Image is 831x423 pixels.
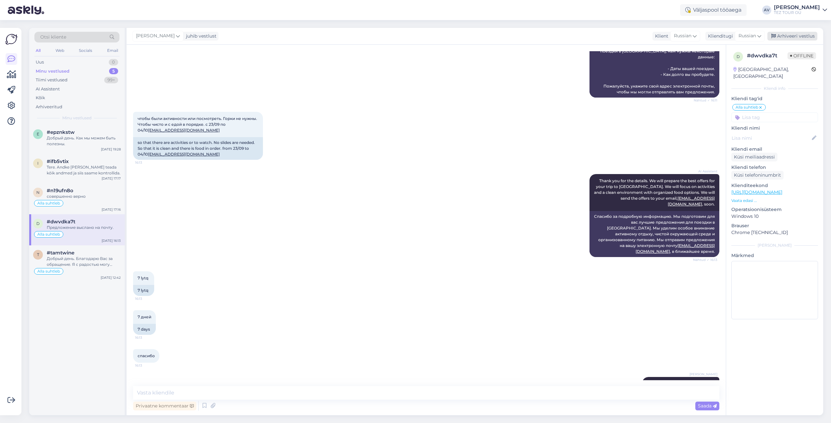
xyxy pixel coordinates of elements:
[135,363,159,368] span: 16:13
[693,257,717,262] span: Nähtud ✓ 16:13
[731,206,818,213] p: Operatsioonisüsteem
[731,242,818,248] div: [PERSON_NAME]
[183,33,217,40] div: juhib vestlust
[37,161,39,166] span: i
[37,252,39,257] span: t
[54,46,66,55] div: Web
[138,353,155,358] span: спасибо
[106,46,119,55] div: Email
[47,250,74,256] span: #tamtwine
[136,32,175,40] span: [PERSON_NAME]
[774,10,820,15] div: TEZ TOUR OÜ
[731,229,818,236] p: Chrome [TECHNICAL_ID]
[104,77,118,83] div: 99+
[731,146,818,153] p: Kliendi email
[36,59,44,65] div: Uus
[102,238,121,243] div: [DATE] 16:13
[693,98,717,103] span: Nähtud ✓ 16:11
[102,176,121,181] div: [DATE] 17:17
[689,372,717,377] span: [PERSON_NAME]
[36,104,62,110] div: Arhiveeritud
[101,147,121,152] div: [DATE] 19:28
[47,194,121,199] div: совершенно верно
[733,66,812,80] div: [GEOGRAPHIC_DATA], [GEOGRAPHIC_DATA]
[37,201,60,205] span: Alla suhtleb
[731,95,818,102] p: Kliendi tag'id
[47,135,121,147] div: Добрый день. Как мы можем быть полезны.
[47,225,121,230] div: Предложение выслано на почту.
[731,222,818,229] p: Brauser
[589,40,719,98] div: Чтобы найти лучшее предложение по бронированию для поездки в [GEOGRAPHIC_DATA], нам нужны некотор...
[762,6,771,15] div: AV
[36,95,45,101] div: Kõik
[774,5,827,15] a: [PERSON_NAME]TEZ TOUR OÜ
[652,33,668,40] div: Klient
[37,132,39,136] span: e
[102,207,121,212] div: [DATE] 17:16
[138,276,148,280] span: 7 lytq
[698,403,717,409] span: Saada
[731,213,818,220] p: Windows 10
[774,5,820,10] div: [PERSON_NAME]
[133,402,196,410] div: Privaatne kommentaar
[47,129,75,135] span: #epznkstw
[135,296,159,301] span: 16:13
[767,32,817,41] div: Arhiveeri vestlus
[731,171,784,180] div: Küsi telefoninumbrit
[36,77,68,83] div: Tiimi vestlused
[135,335,159,340] span: 16:13
[37,269,60,273] span: Alla suhtleb
[109,59,118,65] div: 0
[62,115,92,121] span: Minu vestlused
[109,68,118,75] div: 5
[668,196,715,206] a: [EMAIL_ADDRESS][DOMAIN_NAME]
[693,169,717,174] span: AI Assistent
[36,221,40,226] span: d
[138,314,151,319] span: 7 дней
[589,211,719,257] div: Спасибо за подробную информацию. Мы подготовим для вас лучшие предложения для поездки в [GEOGRAPH...
[37,232,60,236] span: Alla suhtleb
[737,54,740,59] span: d
[36,86,60,92] div: AI Assistent
[47,159,69,164] span: #ifb5vtix
[788,52,816,59] span: Offline
[731,198,818,204] p: Vaata edasi ...
[138,116,258,133] span: чтобы были активности или посмотреть. Горки не нужны. Чтобы чисто и с едой в порядке. с 23/09 по ...
[34,46,42,55] div: All
[731,164,818,171] p: Kliendi telefon
[133,137,263,160] div: so that there are activities or to watch. No slides are needed. So that it is clean and there is ...
[732,135,811,142] input: Lisa nimi
[731,86,818,91] div: Kliendi info
[47,164,121,176] div: Tere. Andke [PERSON_NAME] teada kõik andmed ja siis saame kontrollida.
[78,46,93,55] div: Socials
[731,189,782,195] a: [URL][DOMAIN_NAME]
[736,105,758,109] span: Alla suhtleb
[731,112,818,122] input: Lisa tag
[594,178,716,206] span: Thank you for the details. We will prepare the best offers for your trip to [GEOGRAPHIC_DATA]. We...
[731,252,818,259] p: Märkmed
[47,188,73,194] span: #n19ufn8o
[36,190,40,195] span: n
[101,275,121,280] div: [DATE] 12:42
[680,4,747,16] div: Väljaspool tööaega
[747,52,788,60] div: # dwvdka7t
[731,182,818,189] p: Klienditeekond
[47,219,75,225] span: #dwvdka7t
[5,33,18,45] img: Askly Logo
[133,324,156,335] div: 7 days
[47,256,121,267] div: Добрый день. Благодарю Вас за обращение. Я с радостью могу оставить запрос на листе ожидания и оф...
[705,33,733,40] div: Klienditugi
[674,32,691,40] span: Russian
[135,160,159,165] span: 16:13
[40,34,66,41] span: Otsi kliente
[133,285,154,296] div: 7 lytq
[731,153,777,161] div: Küsi meiliaadressi
[738,32,756,40] span: Russian
[148,128,220,133] a: [EMAIL_ADDRESS][DOMAIN_NAME]
[148,152,220,157] a: [EMAIL_ADDRESS][DOMAIN_NAME]
[731,125,818,132] p: Kliendi nimi
[36,68,69,75] div: Minu vestlused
